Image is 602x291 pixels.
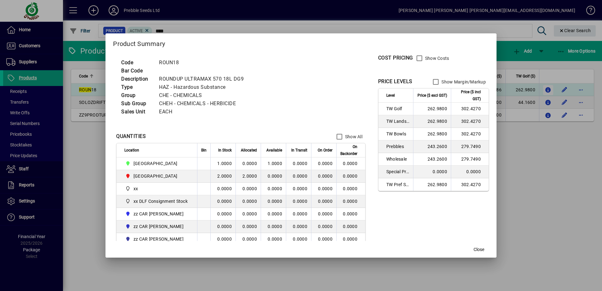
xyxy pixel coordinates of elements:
td: CHE - CHEMICALS [156,91,251,100]
td: 262.9800 [413,128,451,140]
td: Type [118,83,156,91]
td: 0.0000 [236,195,261,208]
td: ROUN18 [156,59,251,67]
span: [GEOGRAPHIC_DATA] [133,160,177,167]
td: Group [118,91,156,100]
td: 262.9800 [413,115,451,128]
span: zz CAR CRAIG B [124,223,190,230]
span: CHRISTCHURCH [124,160,190,167]
td: 279.7490 [451,140,489,153]
td: 0.0000 [336,233,365,246]
span: 0.0000 [293,199,307,204]
div: PRICE LEVELS [378,78,412,85]
div: QUANTITIES [116,133,146,140]
td: 2.0000 [210,170,236,183]
span: zz CAR CARL [124,210,190,218]
span: On Order [318,147,332,154]
button: Close [469,244,489,255]
span: Bin [201,147,207,154]
td: Sales Unit [118,108,156,116]
td: 0.0000 [336,208,365,220]
span: 0.0000 [318,161,332,166]
td: 0.0000 [336,183,365,195]
span: zz CAR CRAIG G [124,235,190,243]
td: 302.4270 [451,115,489,128]
span: Price ($ incl GST) [455,88,481,102]
td: 262.9800 [413,103,451,115]
span: Close [474,246,484,253]
td: 0.0000 [236,220,261,233]
span: zz CAR [PERSON_NAME] [133,223,184,230]
span: zz CAR [PERSON_NAME] [133,236,184,242]
td: Sub Group [118,100,156,108]
span: xx [124,185,190,192]
td: Code [118,59,156,67]
span: TW Landscaper [386,118,409,124]
td: 0.0000 [210,220,236,233]
td: 0.0000 [210,233,236,246]
span: 0.0000 [293,174,307,179]
span: 0.0000 [318,199,332,204]
td: 1.0000 [210,157,236,170]
td: 2.0000 [236,170,261,183]
td: 0.0000 [261,208,286,220]
span: xx DLF Consignment Stock [133,198,188,204]
span: TW Golf [386,106,409,112]
span: Prebbles [386,143,409,150]
td: ROUNDUP ULTRAMAX 570 18L DG9 [156,75,251,83]
td: 0.0000 [261,183,286,195]
span: 0.0000 [318,174,332,179]
td: 262.9800 [413,178,451,191]
td: 0.0000 [236,183,261,195]
td: 0.0000 [236,233,261,246]
span: xx [133,185,138,192]
span: In Transit [291,147,307,154]
span: 0.0000 [293,211,307,216]
td: 0.0000 [210,195,236,208]
td: 0.0000 [261,233,286,246]
td: 302.4270 [451,128,489,140]
td: 0.0000 [261,195,286,208]
span: 0.0000 [318,211,332,216]
span: 0.0000 [293,224,307,229]
td: 279.7490 [451,153,489,166]
span: Allocated [241,147,257,154]
td: 243.2600 [413,153,451,166]
td: 243.2600 [413,140,451,153]
span: Wholesale [386,156,409,162]
span: [GEOGRAPHIC_DATA] [133,173,177,179]
td: 0.0000 [451,166,489,178]
td: 0.0000 [236,208,261,220]
div: COST PRICING [378,54,413,62]
td: 0.0000 [210,183,236,195]
span: 0.0000 [318,186,332,191]
span: 0.0000 [318,237,332,242]
span: Available [266,147,282,154]
td: EACH [156,108,251,116]
span: In Stock [218,147,232,154]
span: 0.0000 [293,237,307,242]
td: 0.0000 [336,195,365,208]
td: 0.0000 [336,220,365,233]
span: 0.0000 [293,186,307,191]
td: 0.0000 [336,157,365,170]
td: 0.0000 [210,208,236,220]
td: 0.0000 [261,220,286,233]
label: Show Costs [424,55,449,61]
span: Price ($ excl GST) [417,92,447,99]
td: 0.0000 [236,157,261,170]
td: 0.0000 [336,170,365,183]
td: 302.4270 [451,178,489,191]
span: Special Price [386,168,409,175]
td: 302.4270 [451,103,489,115]
td: 0.0000 [413,166,451,178]
span: TW Pref Sup [386,181,409,188]
h2: Product Summary [105,33,497,52]
span: 0.0000 [293,161,307,166]
td: HAZ - Hazardous Substance [156,83,251,91]
td: 1.0000 [261,157,286,170]
label: Show All [344,134,362,140]
span: zz CAR [PERSON_NAME] [133,211,184,217]
td: Bar Code [118,67,156,75]
span: PALMERSTON NORTH [124,172,190,180]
